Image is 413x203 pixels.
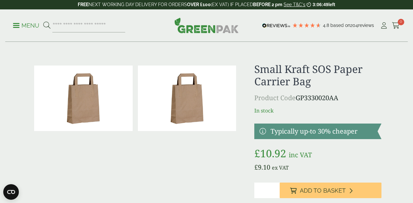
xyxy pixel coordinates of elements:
div: 4.79 Stars [292,22,321,28]
span: 0 [398,19,404,25]
p: GP3330020AA [254,93,381,103]
button: Open CMP widget [3,184,19,200]
strong: BEFORE 2 pm [253,2,282,7]
button: Add to Basket [280,183,381,198]
i: My Account [380,22,388,29]
span: Product Code [254,93,296,102]
strong: OVER £100 [187,2,211,7]
bdi: 9.10 [254,163,270,172]
span: 3:06:49 [313,2,328,7]
img: Small Kraft SOS Paper Carrier Bag 0 [34,66,133,131]
span: Based on [330,23,350,28]
img: REVIEWS.io [262,23,290,28]
p: In stock [254,107,381,114]
span: left [328,2,335,7]
span: £ [254,146,260,160]
strong: FREE [78,2,88,7]
span: 4.8 [323,23,330,28]
a: Menu [13,22,39,28]
img: Small Kraft SOS Paper Carrier Bag Full Case 0 [138,66,236,131]
span: reviews [358,23,374,28]
span: 204 [350,23,358,28]
a: See T&C's [284,2,305,7]
img: GreenPak Supplies [174,18,239,33]
span: Add to Basket [300,187,346,194]
a: 0 [392,21,400,30]
span: £ [254,163,258,172]
p: Menu [13,22,39,30]
span: inc VAT [289,150,312,159]
h1: Small Kraft SOS Paper Carrier Bag [254,63,381,88]
bdi: 10.92 [254,146,286,160]
span: ex VAT [272,164,289,171]
i: Cart [392,22,400,29]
